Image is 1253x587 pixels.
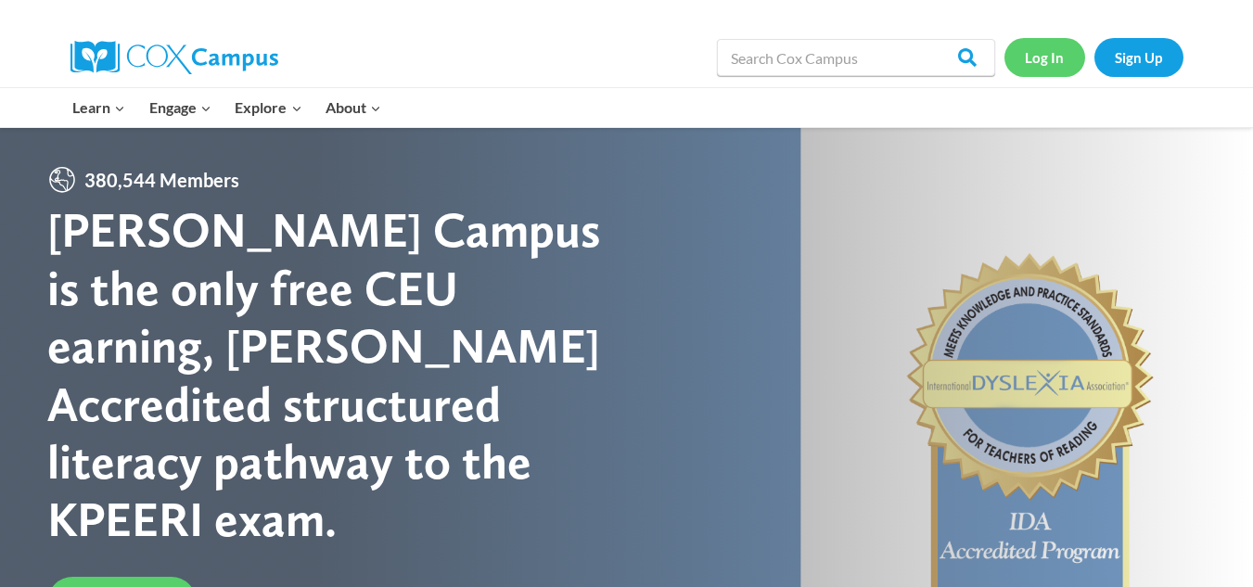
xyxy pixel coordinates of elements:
nav: Primary Navigation [61,88,393,127]
button: Child menu of About [313,88,393,127]
button: Child menu of Learn [61,88,138,127]
nav: Secondary Navigation [1004,38,1183,76]
a: Sign Up [1094,38,1183,76]
button: Child menu of Engage [137,88,224,127]
a: Log In [1004,38,1085,76]
input: Search Cox Campus [717,39,995,76]
span: 380,544 Members [77,165,247,195]
img: Cox Campus [70,41,278,74]
button: Child menu of Explore [224,88,314,127]
div: [PERSON_NAME] Campus is the only free CEU earning, [PERSON_NAME] Accredited structured literacy p... [47,201,627,548]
